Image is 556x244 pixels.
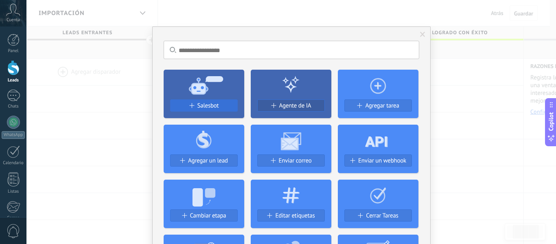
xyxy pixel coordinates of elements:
[547,112,555,131] span: Copilot
[279,157,312,164] span: Enviar correo
[197,102,219,109] span: Salesbot
[7,18,20,23] span: Cuenta
[2,104,25,109] div: Chats
[188,157,228,164] span: Agregar un lead
[257,209,325,222] button: Editar etiquetas
[170,209,238,222] button: Cambiar etapa
[2,78,25,83] div: Leads
[257,99,325,112] button: Agente de IA
[170,99,238,112] button: Salesbot
[279,102,311,109] span: Agente de IA
[275,212,315,219] span: Editar etiquetas
[170,154,238,167] button: Agregar un lead
[344,99,412,112] button: Agregar tarea
[257,154,325,167] button: Enviar correo
[190,212,226,219] span: Cambiar etapa
[366,212,398,219] span: Cerrar Tareas
[344,154,412,167] button: Enviar un webhook
[2,48,25,54] div: Panel
[358,157,406,164] span: Enviar un webhook
[2,131,25,139] div: WhatsApp
[2,189,25,194] div: Listas
[365,102,399,109] span: Agregar tarea
[2,160,25,166] div: Calendario
[344,209,412,222] button: Cerrar Tareas
[2,215,25,221] div: Correo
